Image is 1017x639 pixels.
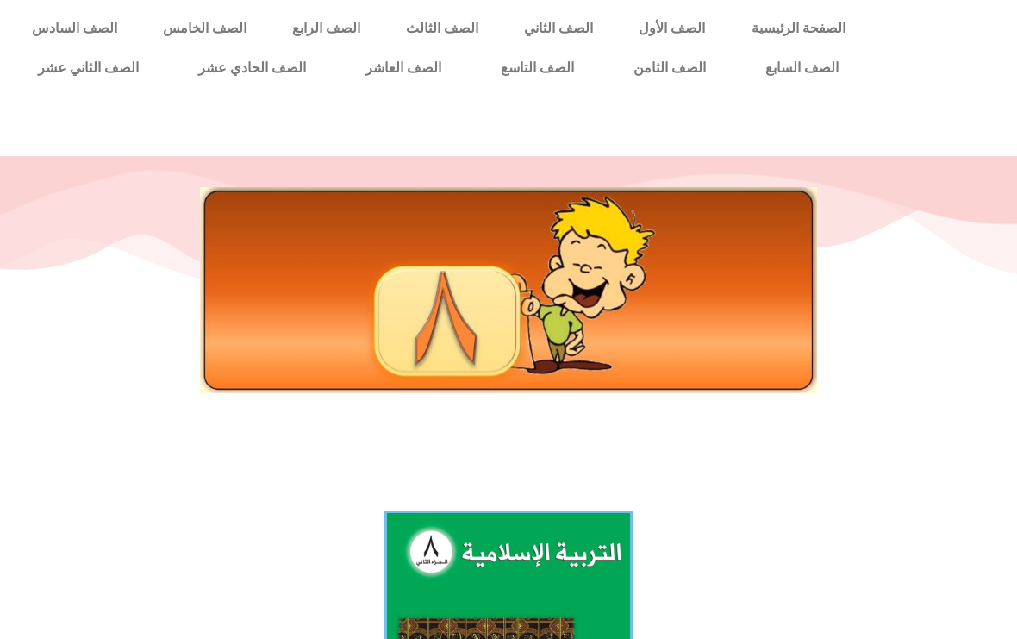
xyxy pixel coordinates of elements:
[9,9,140,48] a: الصف السادس
[616,9,728,48] a: الصف الأول
[603,48,735,88] a: الصف الثامن
[336,48,471,88] a: الصف العاشر
[9,48,169,88] a: الصف الثاني عشر
[471,48,604,88] a: الصف التاسع
[502,9,616,48] a: الصف الثاني
[735,48,868,88] a: الصف السابع
[169,48,336,88] a: الصف الحادي عشر
[140,9,269,48] a: الصف الخامس
[728,9,868,48] a: الصفحة الرئيسية
[269,9,383,48] a: الصف الرابع
[383,9,501,48] a: الصف الثالث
